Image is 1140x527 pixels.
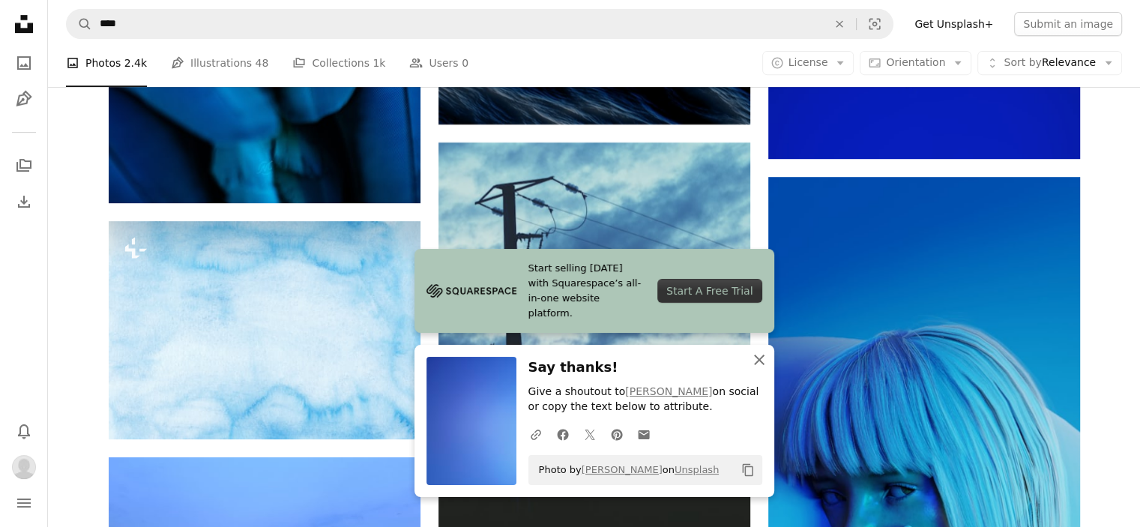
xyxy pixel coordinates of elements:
a: Get Unsplash+ [905,12,1002,36]
a: Home — Unsplash [9,9,39,42]
a: Share over email [630,419,657,449]
h3: Say thanks! [528,357,762,379]
a: Users 0 [409,39,468,87]
span: Sort by [1004,56,1041,68]
a: woman with blue hair looking at her left side [768,403,1080,417]
button: Notifications [9,416,39,446]
form: Find visuals sitewide [66,9,893,39]
a: Share on Facebook [549,419,576,449]
img: Avatar of user Chemical WeiKem [12,455,36,479]
button: Menu [9,488,39,518]
button: Copy to clipboard [735,457,761,483]
span: 1k [373,55,385,71]
button: Submit an image [1014,12,1122,36]
a: Start selling [DATE] with Squarespace’s all-in-one website platform.Start A Free Trial [414,249,774,333]
img: a watercolor painting of a blue sky with clouds [109,221,420,439]
a: a watercolor painting of a blue sky with clouds [109,323,420,337]
img: file-1705255347840-230a6ab5bca9image [426,280,516,302]
button: Visual search [857,10,893,38]
button: Sort byRelevance [977,51,1122,75]
span: License [788,56,828,68]
span: Start selling [DATE] with Squarespace’s all-in-one website platform. [528,261,646,321]
a: Collections 1k [292,39,385,87]
a: Unsplash [675,464,719,475]
a: Photos [9,48,39,78]
span: Photo by on [531,458,720,482]
span: Orientation [886,56,945,68]
a: [PERSON_NAME] [625,385,712,397]
button: License [762,51,854,75]
span: 0 [462,55,468,71]
a: Share on Pinterest [603,419,630,449]
a: Illustrations [9,84,39,114]
button: Profile [9,452,39,482]
span: Relevance [1004,55,1096,70]
button: Search Unsplash [67,10,92,38]
span: 48 [256,55,269,71]
a: Illustrations 48 [171,39,268,87]
a: [PERSON_NAME] [582,464,663,475]
div: Start A Free Trial [657,279,761,303]
a: Download History [9,187,39,217]
a: Share on Twitter [576,419,603,449]
button: Orientation [860,51,971,75]
p: Give a shoutout to on social or copy the text below to attribute. [528,385,762,415]
button: Clear [823,10,856,38]
a: Collections [9,151,39,181]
